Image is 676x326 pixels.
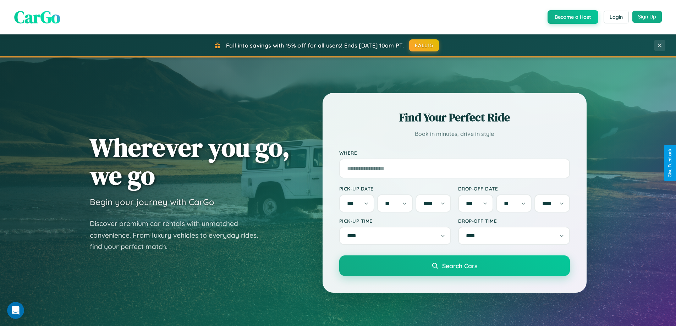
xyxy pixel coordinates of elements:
button: Become a Host [548,10,598,24]
label: Drop-off Time [458,218,570,224]
span: Fall into savings with 15% off for all users! Ends [DATE] 10am PT. [226,42,404,49]
h2: Find Your Perfect Ride [339,110,570,125]
span: CarGo [14,5,60,29]
label: Drop-off Date [458,186,570,192]
h3: Begin your journey with CarGo [90,197,214,207]
button: Sign Up [632,11,662,23]
button: Login [604,11,629,23]
h1: Wherever you go, we go [90,133,290,189]
label: Pick-up Time [339,218,451,224]
p: Discover premium car rentals with unmatched convenience. From luxury vehicles to everyday rides, ... [90,218,267,253]
label: Where [339,150,570,156]
iframe: Intercom live chat [7,302,24,319]
label: Pick-up Date [339,186,451,192]
p: Book in minutes, drive in style [339,129,570,139]
span: Search Cars [442,262,477,270]
button: Search Cars [339,255,570,276]
button: FALL15 [409,39,439,51]
div: Give Feedback [667,149,672,177]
